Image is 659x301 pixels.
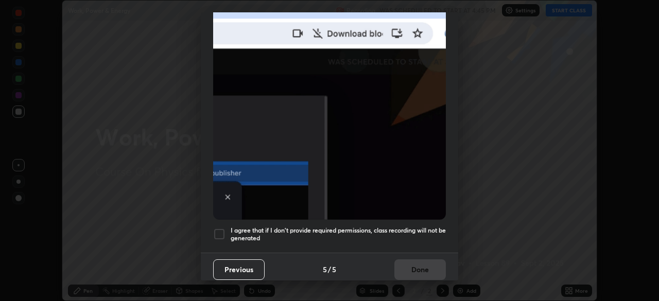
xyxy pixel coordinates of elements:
[328,264,331,275] h4: /
[323,264,327,275] h4: 5
[231,226,446,242] h5: I agree that if I don't provide required permissions, class recording will not be generated
[332,264,336,275] h4: 5
[213,259,265,280] button: Previous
